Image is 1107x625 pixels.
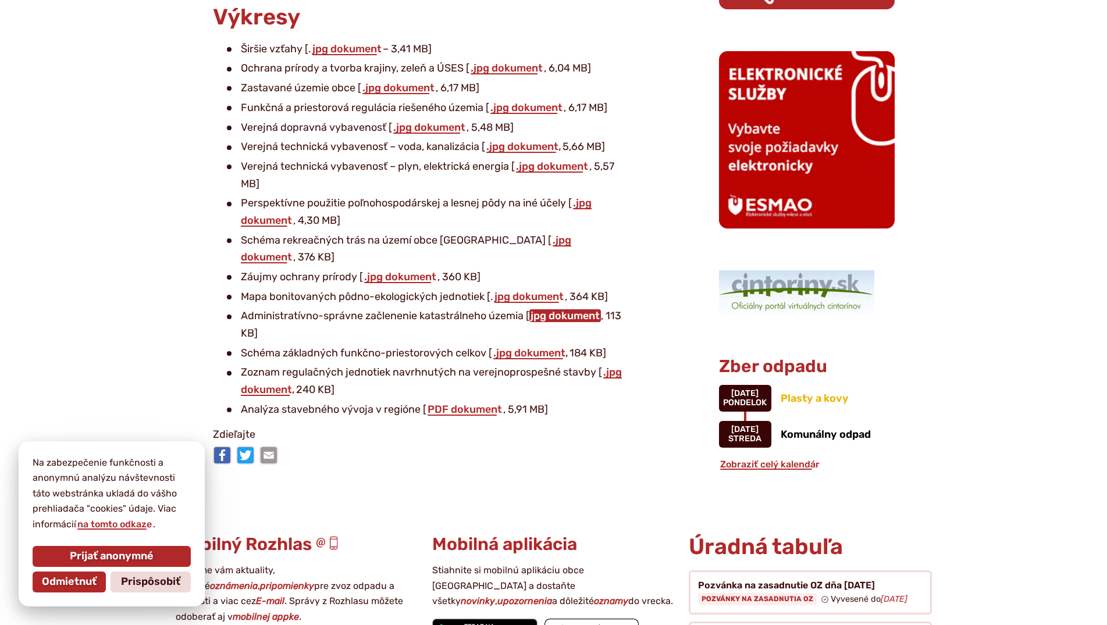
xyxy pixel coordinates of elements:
[361,81,436,94] a: .jpg dokument
[236,446,255,465] img: Zdieľať na Twitteri
[426,403,503,416] a: PDF dokument
[70,550,154,563] span: Prijať anonymné
[241,366,622,396] a: .jpg dokument,
[227,308,626,342] li: Administratívno-správne začlenenie katastrálneho územia [ , 113 KB]
[461,595,495,606] strong: novinky
[259,446,278,465] img: Zdieľať e-mailom
[311,42,383,55] a: jpg dokument
[213,3,300,30] span: Výkresy
[485,140,563,153] a: .jpg dokument,
[227,138,626,156] li: Verejná technická vybavenosť – voda, kanalizácia [ 5,66 MB]
[392,121,467,134] a: .jpg dokument
[515,160,589,173] a: .jpg dokument
[227,60,626,77] li: Ochrana prírody a tvorba krajiny, zeleň a ÚSES [ , 6,04 MB]
[227,401,626,419] li: Analýza stavebného vývoja v regióne [ , 5,91 MB]
[227,99,626,117] li: Funkčná a priestorová regulácia riešeného územia [ , 6,17 MB]
[227,288,626,306] li: Mapa bonitovaných pôdno-ekologických jednotiek [. , 364 KB]
[227,195,626,229] li: Perspektívne použitie poľnohospodárskej a lesnej pôdy na iné účely [ , 4,30 MB]
[469,62,544,74] a: .jpg dokument
[719,270,874,315] img: 1.png
[260,580,314,591] strong: pripomienky
[33,455,191,532] p: Na zabezpečenie funkčnosti a anonymnú analýzu návštevnosti táto webstránka ukladá do vášho prehli...
[42,576,97,588] span: Odmietnuť
[719,459,821,470] a: Zobraziť celý kalendár
[227,364,626,398] li: Zoznam regulačných jednotiek navrhnutých na verejnoprospešné stavby [ 240 KB]
[210,580,258,591] strong: oznámenia
[213,426,626,444] p: Zdieľajte
[227,158,626,192] li: Verejná technická vybavenosť – plyn, elektrická energia [ , 5,57 MB]
[731,424,759,434] span: [DATE]
[489,101,564,114] a: .jpg dokument
[689,535,931,559] h2: Úradná tabuľa
[719,51,895,228] img: esmao_sekule_b.png
[227,119,626,137] li: Verejná dopravná vybavenosť [ , 5,48 MB]
[233,611,299,622] strong: mobilnej appke
[689,570,931,615] a: Pozvánka na zasadnutie OZ dňa [DATE] Pozvánky na zasadnutia OZ Vyvesené do[DATE]
[227,269,626,286] li: Záujmy ochrany prírody [ , 360 KB]
[227,345,626,362] li: Schéma základných funkčno-priestorových celkov [ 184 KB]
[227,80,626,97] li: Zastavané územie obce [ , 6,17 MB]
[213,446,232,465] img: Zdieľať na Facebooku
[241,234,571,264] a: .jpg dokument
[529,309,601,322] a: jpg dokument
[781,428,871,441] span: Komunálny odpad
[493,290,565,303] a: jpg dokument
[731,388,759,398] span: [DATE]
[781,392,849,405] span: Plasty a kovy
[719,357,895,376] h3: Zber odpadu
[176,535,418,554] h3: Mobilný Rozhlas
[719,421,895,448] a: Komunálny odpad [DATE] streda
[33,546,191,567] button: Prijať anonymné
[723,398,767,408] span: pondelok
[241,197,592,227] a: .jpg dokument
[176,563,418,624] p: Pošleme vám aktuality, dôležité , pre zvoz odpadu a udalosti a viac cez . Správy z Rozhlasu môžet...
[728,434,761,444] span: streda
[256,595,284,606] strong: E-mail
[497,595,552,606] strong: upozornenia
[432,535,675,554] h3: Mobilná aplikácia
[111,572,191,592] button: Prispôsobiť
[33,572,106,592] button: Odmietnuť
[719,385,895,412] a: Plasty a kovy [DATE] pondelok
[432,563,675,609] p: Stiahnite si mobilnú aplikáciu obce [GEOGRAPHIC_DATA] a dostaňte všetky , a dôležité do vrecka.
[121,576,180,588] span: Prispôsobiť
[227,232,626,266] li: Schéma rekreačných trás na území obce [GEOGRAPHIC_DATA] [ , 376 KB]
[76,519,153,530] a: na tomto odkaze
[492,347,569,359] a: .jpg dokument,
[227,41,626,58] li: Širšie vzťahy [. – 3,41 MB]
[594,595,628,606] strong: oznamy
[363,270,437,283] a: .jpg dokument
